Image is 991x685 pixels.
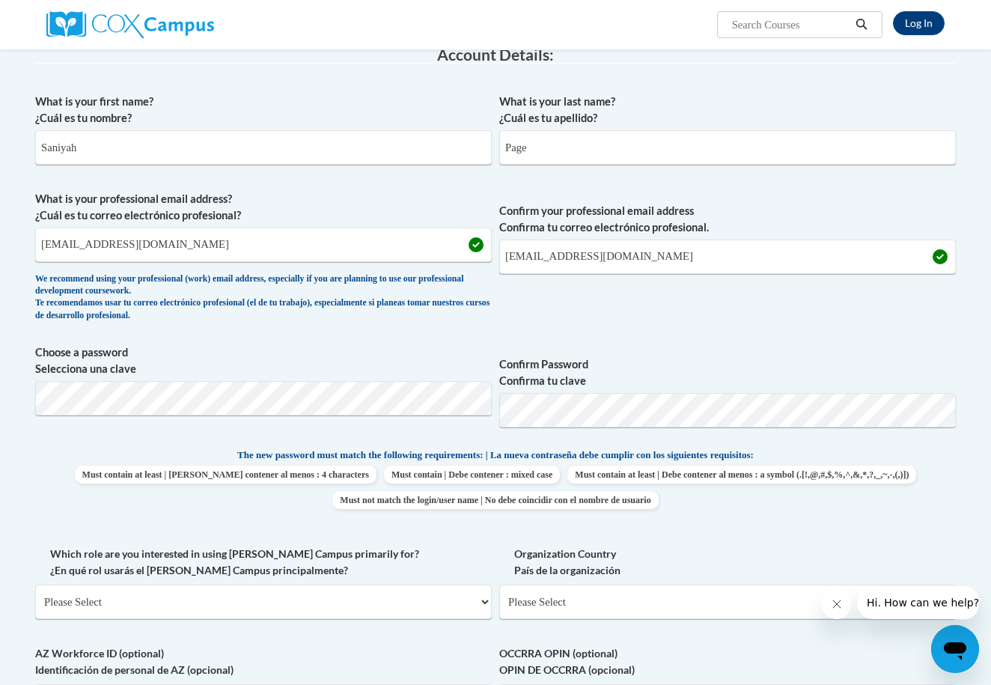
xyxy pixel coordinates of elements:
label: What is your last name? ¿Cuál es tu apellido? [499,94,956,127]
span: Must contain at least | [PERSON_NAME] contener al menos : 4 characters [75,466,376,484]
span: Must not match the login/user name | No debe coincidir con el nombre de usuario [332,491,658,509]
span: Must contain | Debe contener : mixed case [384,466,560,484]
label: Confirm your professional email address Confirma tu correo electrónico profesional. [499,203,956,236]
label: OCCRRA OPIN (optional) OPIN DE OCCRRA (opcional) [499,645,956,678]
iframe: Message from company [858,586,979,619]
label: Organization Country País de la organización [499,546,956,579]
label: Confirm Password Confirma tu clave [499,356,956,389]
label: Choose a password Selecciona una clave [35,344,492,377]
span: Must contain at least | Debe contener al menos : a symbol (.[!,@,#,$,%,^,&,*,?,_,~,-,(,)]) [567,466,916,484]
input: Required [499,240,956,274]
iframe: Button to launch messaging window [931,625,979,673]
label: What is your first name? ¿Cuál es tu nombre? [35,94,492,127]
input: Metadata input [499,130,956,165]
label: AZ Workforce ID (optional) Identificación de personal de AZ (opcional) [35,645,492,678]
div: We recommend using your professional (work) email address, especially if you are planning to use ... [35,273,492,323]
span: The new password must match the following requirements: | La nueva contraseña debe cumplir con lo... [237,448,754,462]
input: Metadata input [35,130,492,165]
label: What is your professional email address? ¿Cuál es tu correo electrónico profesional? [35,191,492,224]
a: Log In [893,11,945,35]
input: Metadata input [35,228,492,262]
input: Search Courses [731,16,850,34]
button: Search [850,16,873,34]
img: Cox Campus [46,11,214,38]
label: Which role are you interested in using [PERSON_NAME] Campus primarily for? ¿En qué rol usarás el ... [35,546,492,579]
iframe: Close message [822,589,852,619]
span: Account Details: [437,45,554,64]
